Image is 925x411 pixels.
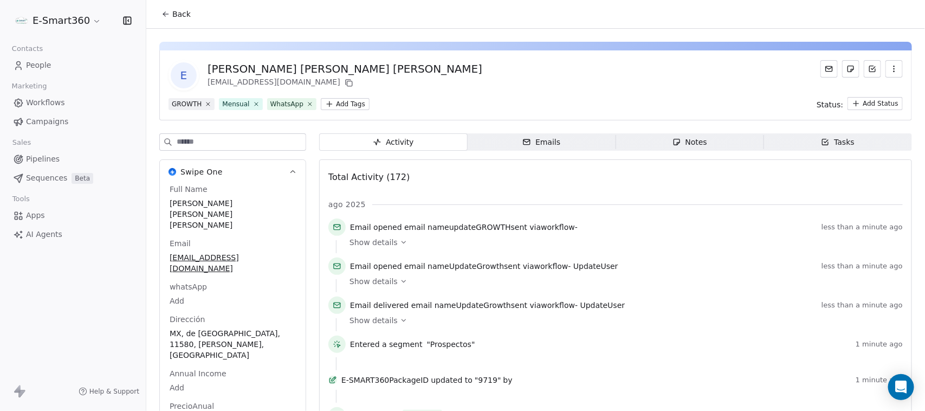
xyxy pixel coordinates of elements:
[449,223,511,232] span: updateGROWTH
[26,153,60,165] span: Pipelines
[856,340,903,349] span: 1 minute ago
[9,150,137,168] a: Pipelines
[9,94,137,112] a: Workflows
[9,169,137,187] a: SequencesBeta
[26,60,51,71] span: People
[350,315,398,326] span: Show details
[350,315,895,326] a: Show details
[167,368,229,379] span: Annual Income
[167,314,207,325] span: Dirección
[171,62,197,88] span: E
[522,137,560,148] div: Emails
[431,375,473,386] span: updated to
[170,328,296,361] span: MX, de [GEOGRAPHIC_DATA], 11580, [PERSON_NAME], [GEOGRAPHIC_DATA]
[15,14,28,27] img: -.png
[180,166,223,177] span: Swipe One
[9,56,137,74] a: People
[672,137,707,148] div: Notes
[167,238,193,249] span: Email
[350,276,398,287] span: Show details
[817,99,843,110] span: Status:
[172,99,202,109] div: GROWTH
[350,300,625,311] span: email name sent via workflow -
[449,262,504,271] span: UpdateGrowth
[9,226,137,243] a: AI Agents
[573,262,618,271] span: UpdateUser
[72,173,93,184] span: Beta
[170,382,296,393] span: Add
[208,61,482,76] div: [PERSON_NAME] [PERSON_NAME] [PERSON_NAME]
[167,281,209,292] span: whatsApp
[328,199,366,210] span: ago 2025
[13,11,104,30] button: E-Smart360
[350,276,895,287] a: Show details
[8,134,36,151] span: Sales
[170,296,296,306] span: Add
[350,237,895,248] a: Show details
[503,375,513,386] span: by
[350,262,402,271] span: Email opened
[208,76,482,89] div: [EMAIL_ADDRESS][DOMAIN_NAME]
[169,168,176,176] img: Swipe One
[79,387,139,396] a: Help & Support
[341,375,429,386] span: E-SMART360PackageID
[350,301,409,310] span: Email delivered
[167,184,210,195] span: Full Name
[170,198,296,230] span: [PERSON_NAME] [PERSON_NAME] [PERSON_NAME]
[26,210,45,221] span: Apps
[350,261,618,272] span: email name sent via workflow -
[160,160,306,184] button: Swipe OneSwipe One
[580,301,625,310] span: UpdateUser
[350,237,398,248] span: Show details
[328,172,410,182] span: Total Activity (172)
[888,374,914,400] div: Open Intercom Messenger
[172,9,191,20] span: Back
[155,4,197,24] button: Back
[821,262,903,271] span: less than a minute ago
[350,339,423,350] span: Entered a segment
[821,301,903,310] span: less than a minute ago
[270,99,303,109] div: WhatsApp
[856,376,903,384] span: 1 minute ago
[26,229,62,240] span: AI Agents
[26,172,67,184] span: Sequences
[222,99,249,109] div: Mensual
[8,191,34,207] span: Tools
[475,375,501,386] span: "9719"
[33,14,90,28] span: E-Smart360
[9,113,137,131] a: Campaigns
[821,223,903,232] span: less than a minute ago
[89,387,139,396] span: Help & Support
[821,137,855,148] div: Tasks
[350,223,402,232] span: Email opened
[26,116,68,127] span: Campaigns
[456,301,511,310] span: UpdateGrowth
[321,98,370,110] button: Add Tags
[427,339,475,350] span: "Prospectos"
[350,222,578,233] span: email name sent via workflow -
[9,207,137,224] a: Apps
[170,252,296,274] span: [EMAIL_ADDRESS][DOMAIN_NAME]
[26,97,65,108] span: Workflows
[848,97,903,110] button: Add Status
[7,41,48,57] span: Contacts
[7,78,51,94] span: Marketing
